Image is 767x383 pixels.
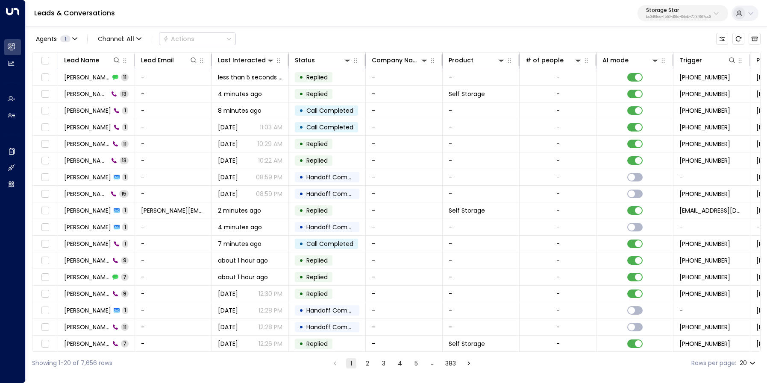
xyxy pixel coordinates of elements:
div: Product [449,55,473,65]
span: Sep 15, 2025 [218,323,238,331]
span: +13854410109 [679,273,730,281]
a: Leads & Conversations [34,8,115,18]
span: 7 minutes ago [218,240,262,248]
span: Agents [36,36,57,42]
span: Aug 20, 2025 [218,173,238,181]
div: • [299,237,303,251]
span: All [126,35,134,42]
span: +13854410109 [679,339,730,348]
td: - [135,286,212,302]
td: - [443,269,520,285]
span: 1 [122,173,128,181]
span: Carrie Sargent [64,173,111,181]
span: Call Completed [306,240,353,248]
td: - [135,236,212,252]
span: Toggle select row [40,339,50,349]
button: Go to page 3 [379,358,389,368]
td: - [135,219,212,235]
span: Carrie Sargent [64,73,110,82]
span: Self Storage [449,90,485,98]
td: - [673,302,750,319]
span: Replied [306,156,328,165]
div: - [556,140,560,148]
span: 11 [121,140,129,147]
span: Toggle select row [40,289,50,299]
td: - [366,186,443,202]
div: • [299,336,303,351]
div: Company Name [372,55,420,65]
div: Trigger [679,55,736,65]
span: +13072260966 [679,123,730,132]
div: • [299,220,303,234]
td: - [366,202,443,219]
p: 10:22 AM [258,156,282,165]
span: 9 [121,290,129,297]
p: 12:30 PM [259,289,282,298]
span: Aug 21, 2025 [218,140,238,148]
button: Go to page 2 [362,358,373,368]
td: - [366,102,443,119]
span: Replied [306,73,328,82]
div: Trigger [679,55,702,65]
span: +13072260966 [679,156,730,165]
button: page 1 [346,358,356,368]
span: Self Storage [449,206,485,215]
span: Toggle select row [40,255,50,266]
td: - [443,69,520,85]
div: • [299,187,303,201]
span: Carrie [64,223,111,231]
span: Handoff Completed [306,190,367,198]
span: Toggle select row [40,105,50,116]
span: Carrie Sargent [64,190,108,198]
span: Toggle select row [40,89,50,99]
button: Go to page 5 [411,358,421,368]
span: Carrie Sargent [64,123,111,132]
td: - [366,86,443,102]
span: +13072260966 [679,106,730,115]
td: - [366,119,443,135]
div: - [556,256,560,265]
p: bc340fee-f559-48fc-84eb-70f3f6817ad8 [646,15,711,19]
span: Toggle select row [40,155,50,166]
td: - [366,319,443,335]
td: - [366,136,443,152]
span: Cody [64,240,111,248]
div: - [556,190,560,198]
div: • [299,120,303,134]
span: Toggle select row [40,189,50,199]
td: - [443,169,520,185]
div: - [556,323,560,331]
span: +13072260966 [679,90,730,98]
span: Sep 15, 2025 [218,339,238,348]
div: - [556,123,560,132]
span: Replied [306,256,328,265]
button: Go to next page [464,358,474,368]
td: - [443,286,520,302]
span: 2 minutes ago [218,206,261,215]
span: Cody [64,323,110,331]
td: - [366,236,443,252]
td: - [443,152,520,169]
p: 12:26 PM [259,339,282,348]
span: 1 [122,207,128,214]
div: Lead Email [141,55,198,65]
td: - [135,252,212,269]
td: - [443,252,520,269]
div: • [299,320,303,334]
span: 1 [122,107,128,114]
span: Carrie Sargent [64,90,109,98]
td: - [366,219,443,235]
td: - [443,119,520,135]
div: Lead Name [64,55,99,65]
span: Toggle select row [40,205,50,216]
p: 10:29 AM [258,140,282,148]
span: 13 [120,157,129,164]
div: 20 [740,357,757,369]
button: Channel:All [94,33,145,45]
td: - [135,152,212,169]
div: • [299,287,303,301]
div: # of people [526,55,564,65]
span: Self Storage [449,339,485,348]
span: +13854410109 [679,323,730,331]
span: about 1 hour ago [218,273,268,281]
